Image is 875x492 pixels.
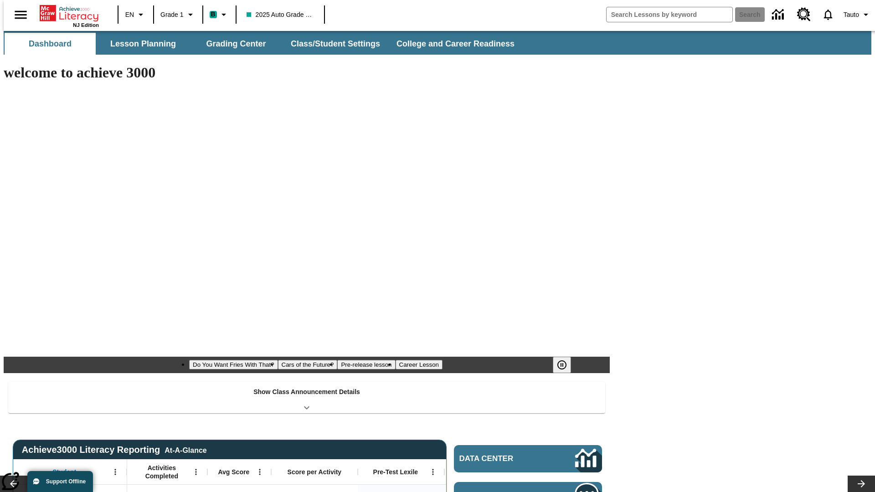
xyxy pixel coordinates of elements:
[108,465,122,479] button: Open Menu
[132,464,192,480] span: Activities Completed
[8,382,605,413] div: Show Class Announcement Details
[98,33,189,55] button: Lesson Planning
[844,10,859,20] span: Tauto
[389,33,522,55] button: College and Career Readiness
[4,64,610,81] h1: welcome to achieve 3000
[253,465,267,479] button: Open Menu
[459,454,545,463] span: Data Center
[7,1,34,28] button: Open side menu
[190,33,282,55] button: Grading Center
[792,2,816,27] a: Resource Center, Will open in new tab
[396,360,443,369] button: Slide 4 Career Lesson
[157,6,200,23] button: Grade: Grade 1, Select a grade
[4,31,871,55] div: SubNavbar
[840,6,875,23] button: Profile/Settings
[4,7,133,15] body: Maximum 600 characters Press Escape to exit toolbar Press Alt + F10 to reach toolbar
[848,476,875,492] button: Lesson carousel, Next
[52,468,76,476] span: Student
[454,445,602,472] a: Data Center
[121,6,150,23] button: Language: EN, Select a language
[160,10,184,20] span: Grade 1
[206,6,233,23] button: Boost Class color is teal. Change class color
[40,4,99,22] a: Home
[553,357,571,373] button: Pause
[816,3,840,26] a: Notifications
[553,357,580,373] div: Pause
[373,468,418,476] span: Pre-Test Lexile
[40,3,99,28] div: Home
[73,22,99,28] span: NJ Edition
[247,10,314,20] span: 2025 Auto Grade 1 A
[278,360,338,369] button: Slide 2 Cars of the Future?
[5,33,96,55] button: Dashboard
[253,387,360,397] p: Show Class Announcement Details
[767,2,792,27] a: Data Center
[189,360,278,369] button: Slide 1 Do You Want Fries With That?
[22,445,207,455] span: Achieve3000 Literacy Reporting
[288,468,342,476] span: Score per Activity
[426,465,440,479] button: Open Menu
[283,33,387,55] button: Class/Student Settings
[165,445,206,455] div: At-A-Glance
[46,478,86,485] span: Support Offline
[27,471,93,492] button: Support Offline
[337,360,395,369] button: Slide 3 Pre-release lesson
[189,465,203,479] button: Open Menu
[607,7,732,22] input: search field
[4,33,523,55] div: SubNavbar
[211,9,216,20] span: B
[218,468,249,476] span: Avg Score
[125,10,134,20] span: EN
